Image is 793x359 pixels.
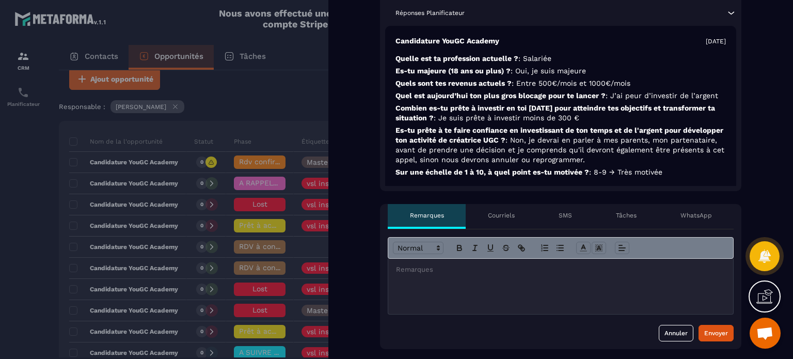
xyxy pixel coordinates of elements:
span: : Salariée [518,54,551,63]
p: WhatsApp [680,211,712,220]
p: Quel est aujourd’hui ton plus gros blocage pour te lancer ? [395,91,726,101]
p: Es-tu prête à te faire confiance en investissant de ton temps et de l'argent pour développer ton ... [395,126,726,165]
p: Candidature YouGC Academy [395,36,499,46]
p: Quels sont tes revenus actuels ? [395,79,726,88]
span: : J’ai peur d’investir de l’argent [606,91,718,100]
p: Réponses Planificateur [395,9,465,17]
button: Envoyer [699,325,734,341]
div: Ouvrir le chat [750,318,781,349]
p: Tâches [616,211,637,220]
p: Es-tu majeure (18 ans ou plus) ? [395,66,726,76]
p: SMS [559,211,572,220]
span: : 8-9 → Très motivée [589,168,662,176]
span: : Entre 500€/mois et 1000€/mois [512,79,630,87]
button: Annuler [659,325,693,341]
span: : Non, je devrai en parler à mes parents, mon partenataire, avant de prendre une décision et je c... [395,136,724,164]
p: Courriels [488,211,515,220]
p: Combien es-tu prête à investir en toi [DATE] pour atteindre tes objectifs et transformer ta situa... [395,103,726,123]
div: Envoyer [704,328,728,338]
span: : Oui, je suis majeure [511,67,586,75]
p: [DATE] [706,37,726,45]
p: Remarques [410,211,444,220]
p: Quelle est ta profession actuelle ? [395,54,726,64]
span: : Je suis prête à investir moins de 300 € [434,114,579,122]
p: Sur une échelle de 1 à 10, à quel point es-tu motivée ? [395,167,726,177]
